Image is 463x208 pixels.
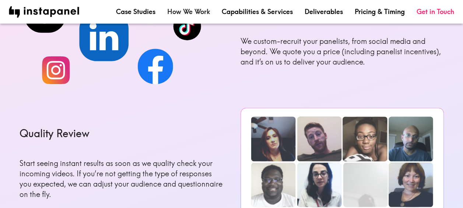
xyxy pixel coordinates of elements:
h6: Quality Review [20,126,223,141]
a: Get in Touch [417,7,454,16]
p: We custom-recruit your panelists, from social media and beyond. We quote you a price (including p... [241,36,444,67]
a: Pricing & Timing [355,7,405,16]
p: Start seeing instant results as soon as we quality check your incoming videos. If you’re not gett... [20,158,223,200]
a: Capabilities & Services [222,7,293,16]
img: instapanel [9,6,79,18]
a: Case Studies [116,7,155,16]
a: How We Work [167,7,210,16]
a: Deliverables [305,7,343,16]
